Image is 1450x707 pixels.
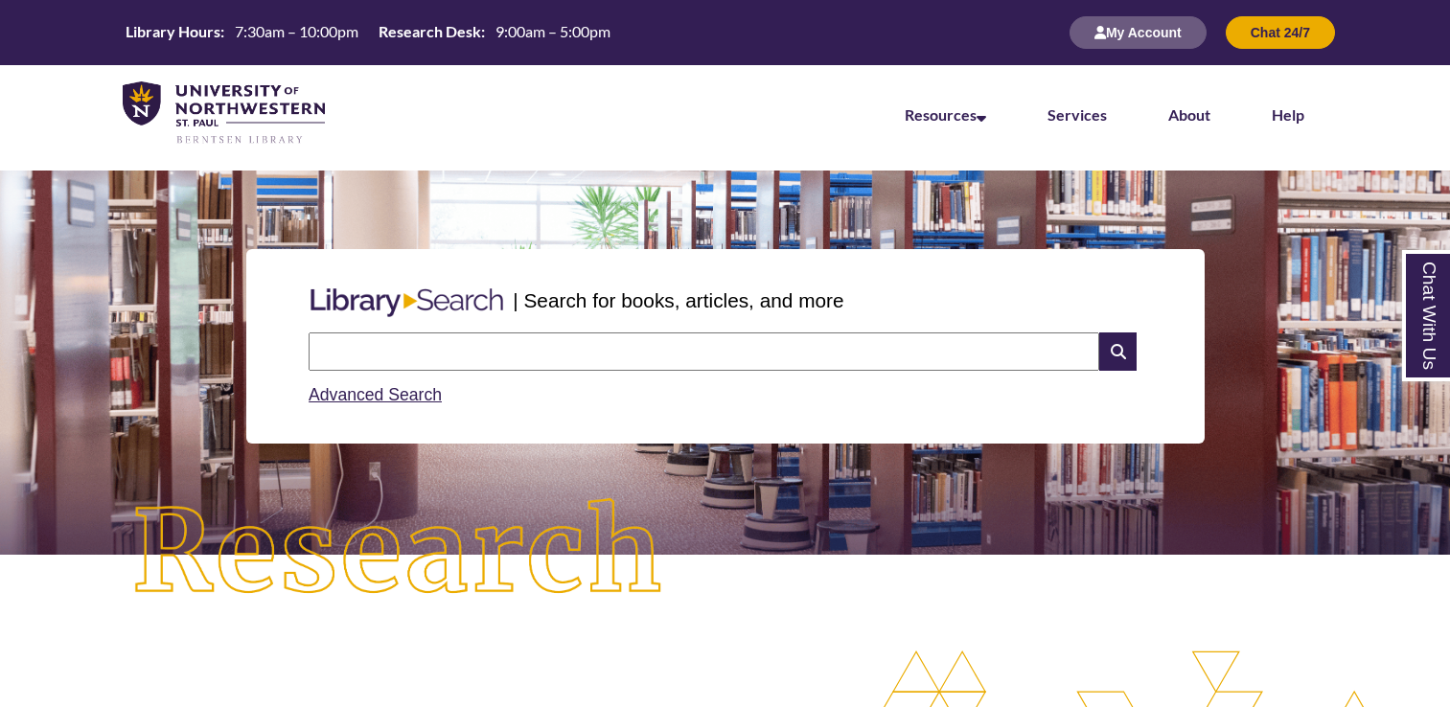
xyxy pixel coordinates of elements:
[123,81,325,146] img: UNWSP Library Logo
[495,22,610,40] span: 9:00am – 5:00pm
[73,440,725,667] img: Research
[1070,16,1207,49] button: My Account
[371,21,488,42] th: Research Desk:
[235,22,358,40] span: 7:30am – 10:00pm
[1226,16,1335,49] button: Chat 24/7
[1070,24,1207,40] a: My Account
[118,21,227,42] th: Library Hours:
[905,105,986,124] a: Resources
[1272,105,1304,124] a: Help
[301,281,513,325] img: Libary Search
[309,385,442,404] a: Advanced Search
[1099,332,1136,371] i: Search
[513,285,843,315] p: | Search for books, articles, and more
[1047,105,1107,124] a: Services
[1168,105,1210,124] a: About
[118,21,618,44] a: Hours Today
[118,21,618,42] table: Hours Today
[1226,24,1335,40] a: Chat 24/7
